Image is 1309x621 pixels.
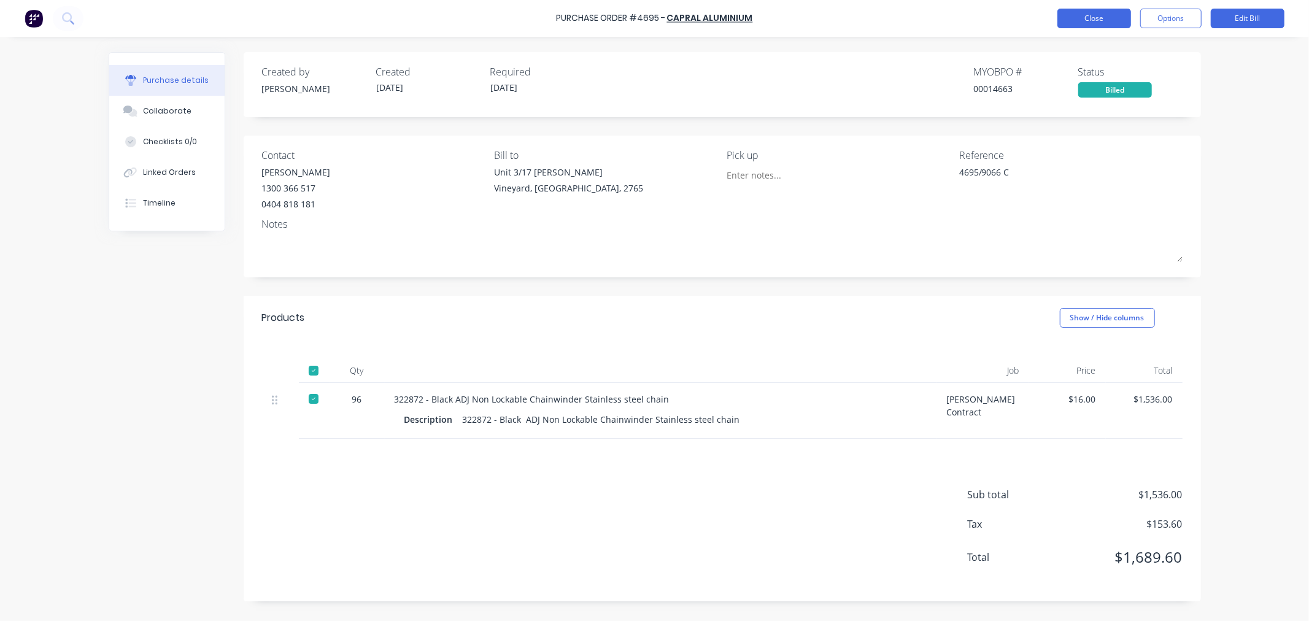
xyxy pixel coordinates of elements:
[1039,393,1096,406] div: $16.00
[404,411,463,428] div: Description
[376,64,481,79] div: Created
[494,182,643,195] div: Vineyard, [GEOGRAPHIC_DATA], 2765
[339,393,375,406] div: 96
[727,148,950,163] div: Pick up
[143,167,196,178] div: Linked Orders
[1060,487,1183,502] span: $1,536.00
[395,393,927,406] div: 322872 - Black ADJ Non Lockable Chainwinder Stainless steel chain
[463,411,740,428] div: 322872 - Black ADJ Non Lockable Chainwinder Stainless steel chain
[667,12,753,25] a: Capral Aluminium
[262,198,331,210] div: 0404 818 181
[262,310,305,325] div: Products
[109,65,225,96] button: Purchase details
[109,126,225,157] button: Checklists 0/0
[1116,393,1173,406] div: $1,536.00
[1106,358,1183,383] div: Total
[490,64,595,79] div: Required
[974,64,1078,79] div: MYOB PO #
[1060,546,1183,568] span: $1,689.60
[143,198,176,209] div: Timeline
[959,148,1183,163] div: Reference
[262,64,366,79] div: Created by
[1078,82,1152,98] div: Billed
[1140,9,1202,28] button: Options
[1060,308,1155,328] button: Show / Hide columns
[109,188,225,218] button: Timeline
[262,148,485,163] div: Contact
[330,358,385,383] div: Qty
[968,517,1060,531] span: Tax
[1211,9,1284,28] button: Edit Bill
[937,358,1029,383] div: Job
[1060,517,1183,531] span: $153.60
[557,12,666,25] div: Purchase Order #4695 -
[1029,358,1106,383] div: Price
[262,182,331,195] div: 1300 366 517
[109,96,225,126] button: Collaborate
[1057,9,1131,28] button: Close
[968,550,1060,565] span: Total
[262,166,331,179] div: [PERSON_NAME]
[1078,64,1183,79] div: Status
[143,136,197,147] div: Checklists 0/0
[937,383,1029,439] div: [PERSON_NAME] Contract
[109,157,225,188] button: Linked Orders
[974,82,1078,95] div: 00014663
[262,217,1183,231] div: Notes
[727,166,838,184] input: Enter notes...
[262,82,366,95] div: [PERSON_NAME]
[143,106,191,117] div: Collaborate
[959,166,1113,193] textarea: 4695/9066 C
[143,75,209,86] div: Purchase details
[494,148,717,163] div: Bill to
[25,9,43,28] img: Factory
[494,166,643,179] div: Unit 3/17 [PERSON_NAME]
[968,487,1060,502] span: Sub total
